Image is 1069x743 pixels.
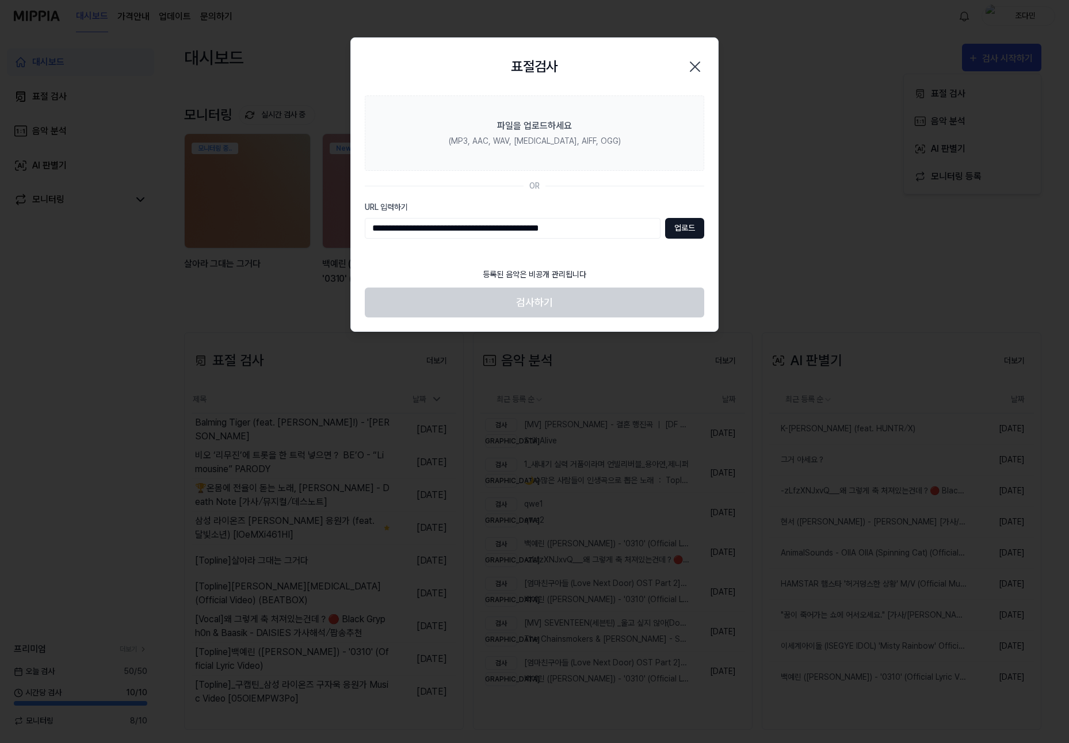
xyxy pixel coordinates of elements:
[665,218,704,239] button: 업로드
[511,56,558,77] h2: 표절검사
[529,180,540,192] div: OR
[449,135,621,147] div: (MP3, AAC, WAV, [MEDICAL_DATA], AIFF, OGG)
[497,119,572,133] div: 파일을 업로드하세요
[365,201,704,213] label: URL 입력하기
[476,262,593,288] div: 등록된 음악은 비공개 관리됩니다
